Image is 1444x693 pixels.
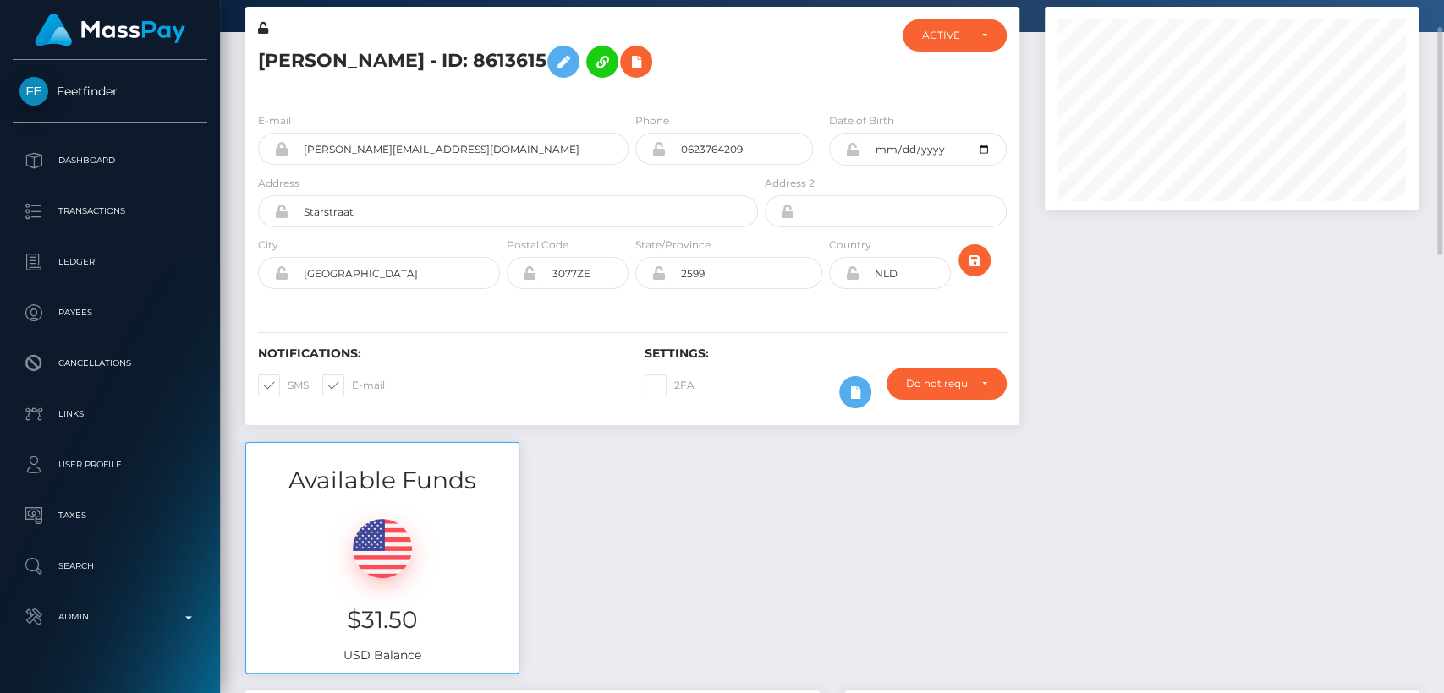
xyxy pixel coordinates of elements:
span: Feetfinder [13,84,207,99]
p: Transactions [19,199,200,224]
p: Cancellations [19,351,200,376]
h5: [PERSON_NAME] - ID: 8613615 [258,37,749,86]
label: Country [829,237,871,253]
h6: Notifications: [258,346,619,361]
label: City [258,237,278,253]
p: Payees [19,300,200,325]
img: MassPay Logo [35,14,185,46]
a: Ledger [13,241,207,283]
a: Admin [13,596,207,638]
p: Dashboard [19,148,200,173]
label: E-mail [258,113,291,128]
a: Links [13,393,207,435]
a: Taxes [13,494,207,537]
a: Payees [13,292,207,334]
label: State/Province [635,237,711,253]
a: Dashboard [13,139,207,182]
p: Ledger [19,249,200,275]
button: ACTIVE [903,19,1006,52]
a: User Profile [13,444,207,486]
label: Postal Code [507,237,568,253]
label: Address 2 [765,176,815,191]
p: Taxes [19,503,200,528]
h6: Settings: [645,346,1006,361]
a: Transactions [13,190,207,232]
label: Date of Birth [829,113,894,128]
a: Cancellations [13,342,207,385]
h3: $31.50 [259,603,506,636]
label: Address [258,176,299,191]
h3: Available Funds [246,464,519,497]
label: SMS [258,374,309,396]
label: 2FA [645,374,695,396]
button: Do not require [887,368,1006,400]
img: Feetfinder [19,77,48,106]
label: Phone [635,113,669,128]
p: Links [19,401,200,427]
p: Search [19,554,200,579]
p: Admin [19,604,200,630]
div: Do not require [906,377,967,390]
label: E-mail [322,374,385,396]
div: ACTIVE [922,29,967,42]
p: User Profile [19,452,200,477]
a: Search [13,545,207,587]
img: USD.png [353,519,412,578]
div: USD Balance [246,498,519,673]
